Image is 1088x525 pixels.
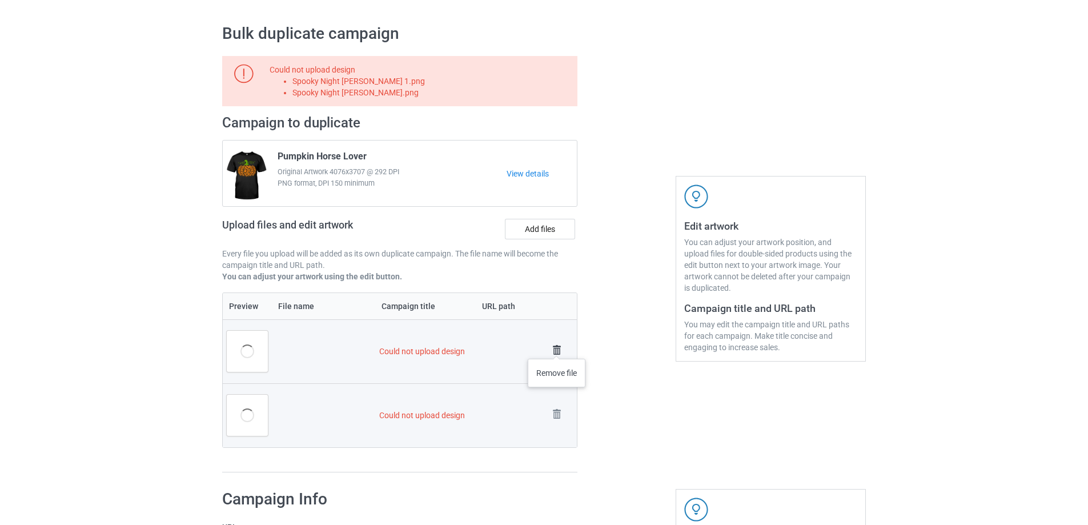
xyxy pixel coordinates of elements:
div: You can adjust your artwork position, and upload files for double-sided products using the edit b... [684,237,857,294]
span: Pumpkin Horse Lover [278,151,367,166]
th: Preview [223,293,272,319]
b: You can adjust your artwork using the edit button. [222,272,402,281]
img: svg+xml;base64,PD94bWwgdmVyc2lvbj0iMS4wIiBlbmNvZGluZz0iVVRGLTgiPz4KPHN2ZyB3aWR0aD0iNDJweCIgaGVpZ2... [684,185,708,209]
img: svg+xml;base64,PD94bWwgdmVyc2lvbj0iMS4wIiBlbmNvZGluZz0iVVRGLTgiPz4KPHN2ZyB3aWR0aD0iMTlweCIgaGVpZ2... [234,64,254,83]
h1: Campaign Info [222,489,561,510]
td: Could not upload design [375,383,544,447]
h3: Edit artwork [684,219,857,233]
span: Original Artwork 4076x3707 @ 292 DPI [278,166,507,178]
div: Remove file [528,359,585,387]
h3: Campaign title and URL path [684,302,857,315]
p: Every file you upload will be added as its own duplicate campaign. The file name will become the ... [222,248,577,271]
th: Campaign title [375,293,475,319]
div: You may edit the campaign title and URL paths for each campaign. Make title concise and engaging ... [684,319,857,353]
h1: Bulk duplicate campaign [222,23,866,44]
img: svg+xml;base64,PD94bWwgdmVyc2lvbj0iMS4wIiBlbmNvZGluZz0iVVRGLTgiPz4KPHN2ZyB3aWR0aD0iNDJweCIgaGVpZ2... [684,498,708,522]
td: Could not upload design [375,319,544,383]
span: PNG format, DPI 150 minimum [278,178,507,189]
h2: Upload files and edit artwork [222,219,435,240]
label: Add files [505,219,575,239]
img: svg+xml;base64,PD94bWwgdmVyc2lvbj0iMS4wIiBlbmNvZGluZz0iVVRGLTgiPz4KPHN2ZyB3aWR0aD0iMjhweCIgaGVpZ2... [549,406,565,422]
li: Spooky Night [PERSON_NAME].png [292,87,573,98]
img: svg+xml;base64,PD94bWwgdmVyc2lvbj0iMS4wIiBlbmNvZGluZz0iVVRGLTgiPz4KPHN2ZyB3aWR0aD0iMjhweCIgaGVpZ2... [549,342,565,358]
a: View details [507,168,577,179]
th: URL path [476,293,545,319]
h2: Campaign to duplicate [222,114,577,132]
th: File name [272,293,375,319]
li: Spooky Night [PERSON_NAME] 1.png [292,75,573,87]
div: Could not upload design [270,64,573,98]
